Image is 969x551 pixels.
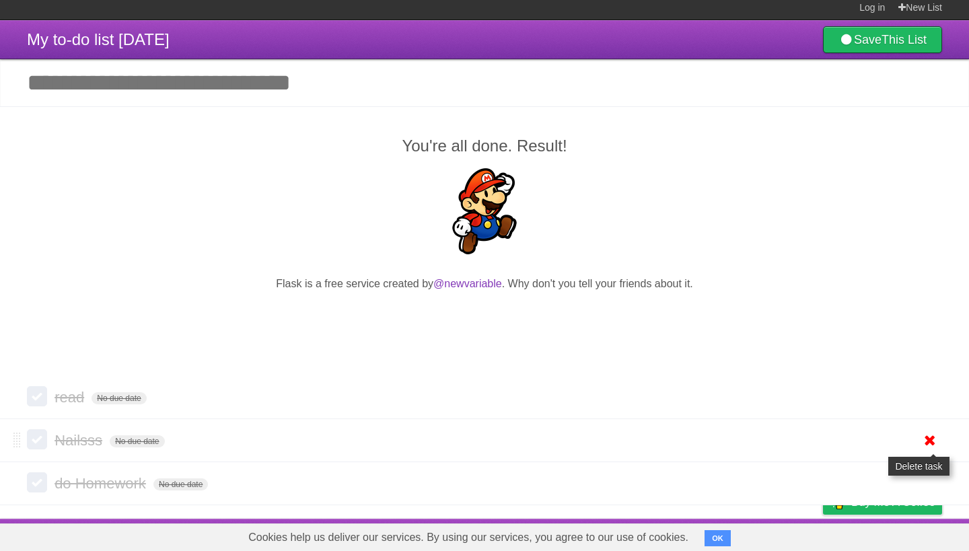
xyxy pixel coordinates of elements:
[760,522,789,548] a: Terms
[27,472,47,492] label: Done
[92,392,146,404] span: No due date
[460,309,509,328] iframe: X Post Button
[27,134,942,158] h2: You're all done. Result!
[27,30,170,48] span: My to-do list [DATE]
[110,435,164,447] span: No due date
[27,429,47,449] label: Done
[644,522,672,548] a: About
[882,33,927,46] b: This List
[55,432,106,449] span: Nailsss
[27,276,942,292] p: Flask is a free service created by . Why don't you tell your friends about it.
[153,478,208,490] span: No due date
[857,522,942,548] a: Suggest a feature
[705,530,731,546] button: OK
[235,524,702,551] span: Cookies help us deliver our services. By using our services, you agree to our use of cookies.
[55,389,87,406] span: read
[688,522,743,548] a: Developers
[55,475,149,492] span: do Homework
[851,490,935,514] span: Buy me a coffee
[805,522,840,548] a: Privacy
[27,386,47,406] label: Done
[441,168,528,254] img: Super Mario
[823,26,942,53] a: SaveThis List
[433,278,502,289] a: @newvariable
